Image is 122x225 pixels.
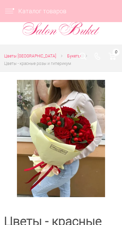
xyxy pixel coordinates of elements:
[67,54,81,58] span: Букеты
[22,20,100,37] img: Цветы Нижний Новгород
[4,53,56,60] a: Цветы [GEOGRAPHIC_DATA]
[67,53,81,60] a: Букеты
[12,80,110,197] a: Увеличить
[4,61,71,66] span: Цветы - красные розы и гиперикум
[4,54,56,58] span: Цветы [GEOGRAPHIC_DATA]
[113,49,120,56] span: 0
[17,80,105,197] img: Цветы - красные розы и гиперикум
